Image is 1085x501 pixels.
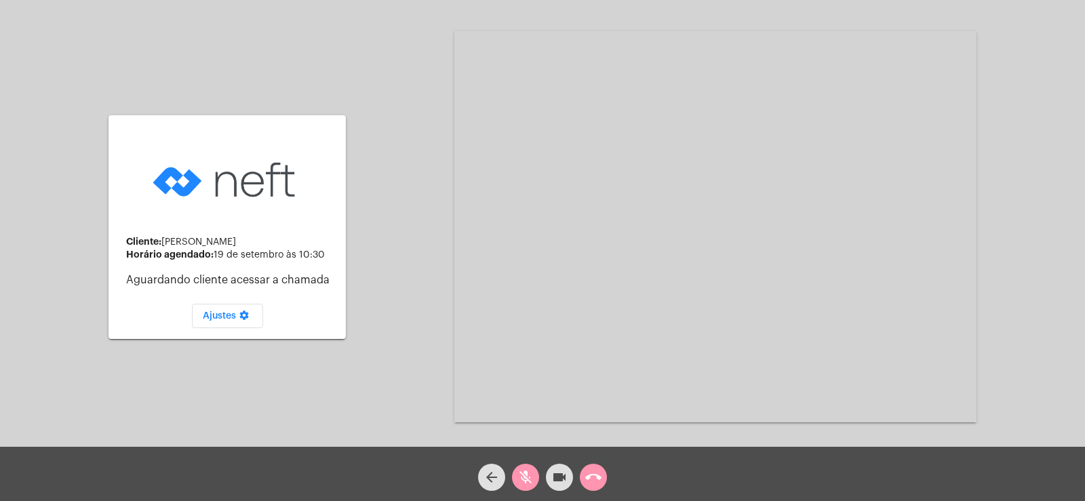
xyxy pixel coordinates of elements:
[236,310,252,326] mat-icon: settings
[126,237,335,247] div: [PERSON_NAME]
[517,469,534,485] mat-icon: mic_off
[126,249,335,260] div: 19 de setembro às 10:30
[551,469,568,485] mat-icon: videocam
[484,469,500,485] mat-icon: arrow_back
[585,469,601,485] mat-icon: call_end
[126,274,335,286] p: Aguardando cliente acessar a chamada
[149,141,305,219] img: logo-neft-novo-2.png
[203,311,252,321] span: Ajustes
[126,237,161,246] strong: Cliente:
[126,249,214,259] strong: Horário agendado:
[192,304,263,328] button: Ajustes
